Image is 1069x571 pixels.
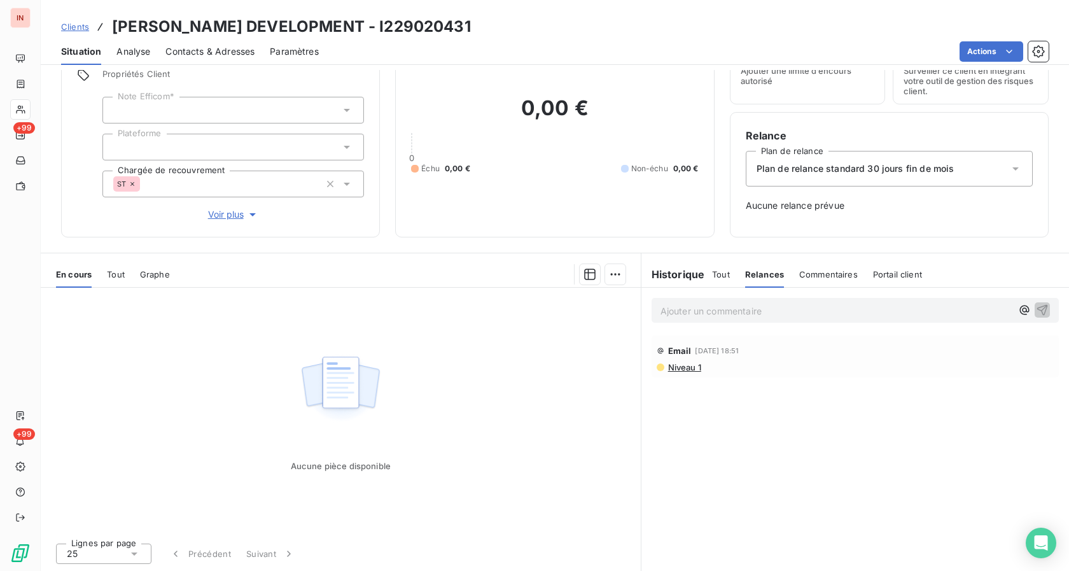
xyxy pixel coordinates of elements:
span: 0,00 € [445,163,470,174]
span: +99 [13,428,35,440]
span: Échu [421,163,440,174]
span: Graphe [140,269,170,279]
span: Commentaires [799,269,858,279]
span: Niveau 1 [667,362,701,372]
span: [DATE] 18:51 [695,347,739,355]
span: Tout [107,269,125,279]
span: Plan de relance standard 30 jours fin de mois [757,162,954,175]
div: IN [10,8,31,28]
span: 25 [67,547,78,560]
span: +99 [13,122,35,134]
button: Voir plus [102,208,364,222]
span: Contacts & Adresses [165,45,255,58]
div: Open Intercom Messenger [1026,528,1056,558]
h6: Historique [641,267,705,282]
span: Non-échu [631,163,668,174]
span: Portail client [873,269,922,279]
span: Surveiller ce client en intégrant votre outil de gestion des risques client. [904,66,1038,96]
span: Email [668,346,692,356]
span: Propriétés Client [102,69,364,87]
span: Aucune relance prévue [746,199,1033,212]
span: En cours [56,269,92,279]
img: Logo LeanPay [10,543,31,563]
span: Voir plus [208,208,259,221]
input: Ajouter une valeur [113,104,123,116]
h6: Relance [746,128,1033,143]
button: Suivant [239,540,303,567]
span: Tout [712,269,730,279]
a: Clients [61,20,89,33]
span: Paramètres [270,45,319,58]
input: Ajouter une valeur [113,141,123,153]
span: 0,00 € [673,163,699,174]
span: Clients [61,22,89,32]
img: Empty state [300,349,381,428]
span: ST [117,180,126,188]
h3: [PERSON_NAME] DEVELOPMENT - I229020431 [112,15,471,38]
h2: 0,00 € [411,95,698,134]
span: Ajouter une limite d’encours autorisé [741,66,875,86]
span: Relances [745,269,784,279]
input: Ajouter une valeur [140,178,150,190]
button: Actions [960,41,1023,62]
span: Aucune pièce disponible [291,461,391,471]
span: Analyse [116,45,150,58]
span: 0 [409,153,414,163]
button: Précédent [162,540,239,567]
span: Situation [61,45,101,58]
